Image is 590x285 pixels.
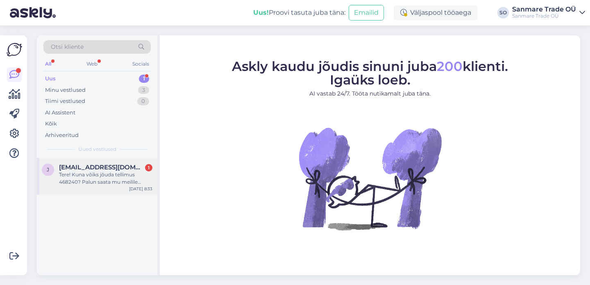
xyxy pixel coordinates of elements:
[232,89,508,98] p: AI vastab 24/7. Tööta nutikamalt juba täna.
[59,171,152,186] div: Tere! Kuna võiks jõuda tellimus 468240? Palun saata mu meilile arvet.
[45,75,56,83] div: Uus
[296,105,444,252] img: No Chat active
[85,59,99,69] div: Web
[131,59,151,69] div: Socials
[139,75,149,83] div: 1
[45,109,75,117] div: AI Assistent
[59,164,144,171] span: jelenagafurova@gmail.com
[51,43,84,51] span: Otsi kliente
[45,131,79,139] div: Arhiveeritud
[512,6,585,19] a: Sanmare Trade OÜSanmare Trade OÜ
[232,58,508,88] span: Askly kaudu jõudis sinuni juba klienti. Igaüks loeb.
[497,7,509,18] div: SO
[253,9,269,16] b: Uus!
[394,5,478,20] div: Väljaspool tööaega
[129,186,152,192] div: [DATE] 8:33
[43,59,53,69] div: All
[349,5,384,21] button: Emailid
[78,146,116,153] span: Uued vestlused
[512,6,576,13] div: Sanmare Trade OÜ
[512,13,576,19] div: Sanmare Trade OÜ
[45,120,57,128] div: Kõik
[138,86,149,94] div: 3
[7,42,22,57] img: Askly Logo
[45,97,85,105] div: Tiimi vestlused
[137,97,149,105] div: 0
[253,8,345,18] div: Proovi tasuta juba täna:
[45,86,86,94] div: Minu vestlused
[47,166,49,173] span: j
[145,164,152,171] div: 1
[437,58,463,74] span: 200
